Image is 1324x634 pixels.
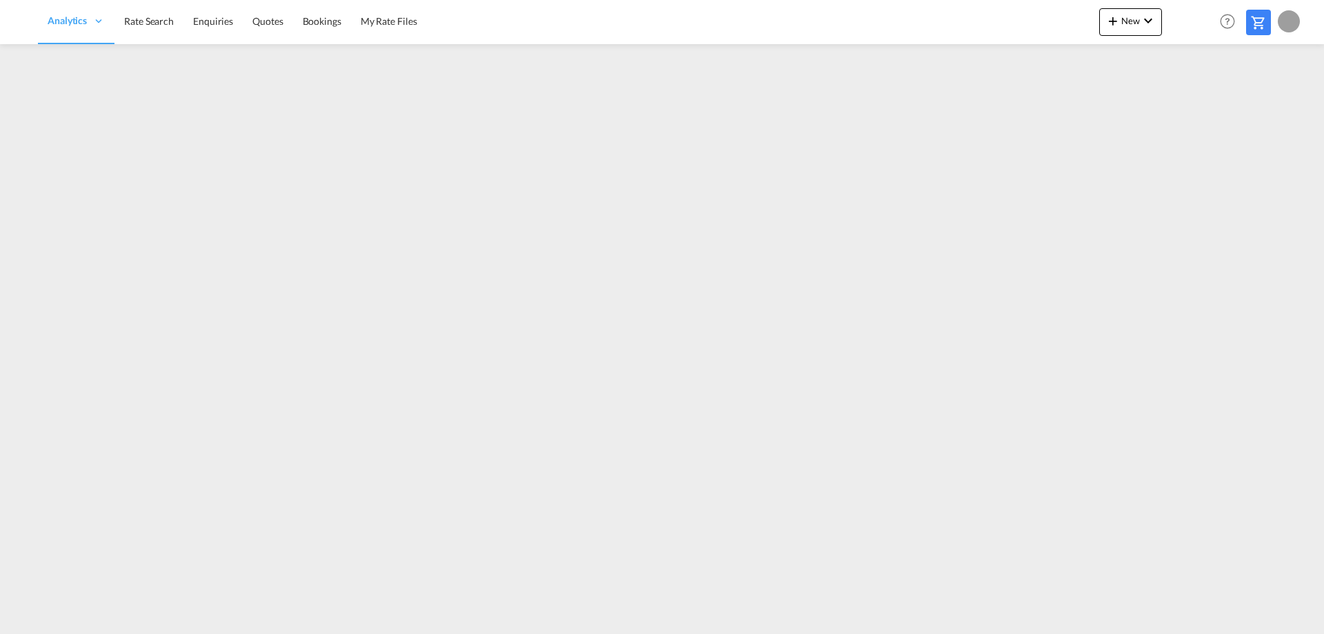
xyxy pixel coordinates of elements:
span: Help [1216,10,1239,33]
button: icon-plus 400-fgNewicon-chevron-down [1099,8,1162,36]
span: Quotes [252,15,283,27]
span: Enquiries [193,15,233,27]
md-icon: icon-plus 400-fg [1105,12,1121,29]
div: Help [1216,10,1246,34]
md-icon: icon-chevron-down [1140,12,1156,29]
span: Rate Search [124,15,174,27]
span: Bookings [303,15,341,27]
span: Analytics [48,14,87,28]
span: My Rate Files [361,15,417,27]
span: New [1105,15,1156,26]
